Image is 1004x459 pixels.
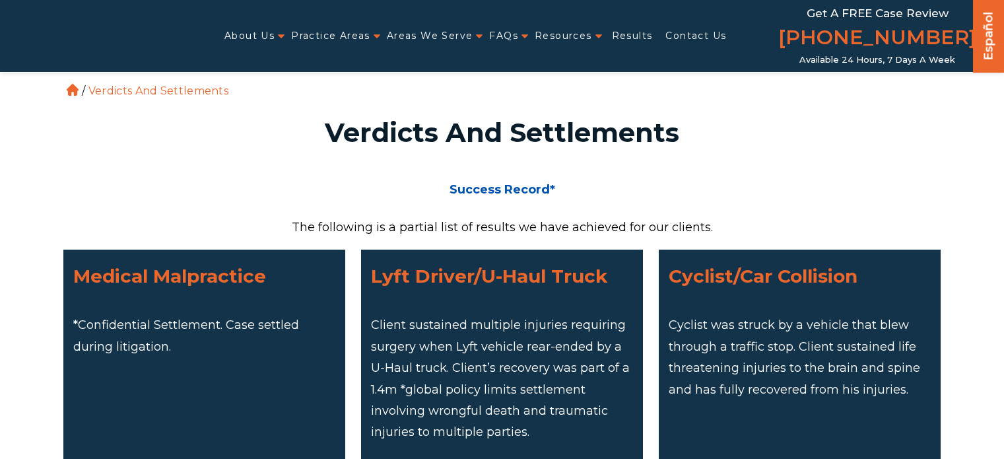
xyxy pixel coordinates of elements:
p: Client sustained multiple injuries requiring surgery when Lyft vehicle rear-ended by a U-Haul tru... [371,314,633,442]
a: Contact Us [665,22,726,50]
h3: Medical Malpractice [73,260,335,293]
h3: Lyft Driver/U-Haul Truck [371,260,633,293]
li: Verdicts And Settlements [85,85,232,97]
a: Resources [535,22,592,50]
p: *Confidential Settlement. Case settled during litigation. [73,314,335,357]
a: FAQs [489,22,518,50]
a: Areas We Serve [387,22,473,50]
p: Cyclist was struck by a vehicle that blew through a traffic stop. Client sustained life threateni... [669,314,931,400]
h3: Cyclist/Car Collision [669,260,931,293]
a: Practice Areas [291,22,370,50]
a: [PHONE_NUMBER] [778,23,976,55]
span: Available 24 Hours, 7 Days a Week [799,55,955,65]
a: About Us [224,22,275,50]
span: Get a FREE Case Review [807,7,949,20]
span: Success Record* [450,182,555,197]
p: The following is a partial list of results we have achieved for our clients. [63,217,941,238]
h1: Verdicts And Settlements [71,120,933,146]
a: Home [67,84,79,96]
a: Results [612,22,653,50]
img: Auger & Auger Accident and Injury Lawyers Logo [8,23,173,48]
